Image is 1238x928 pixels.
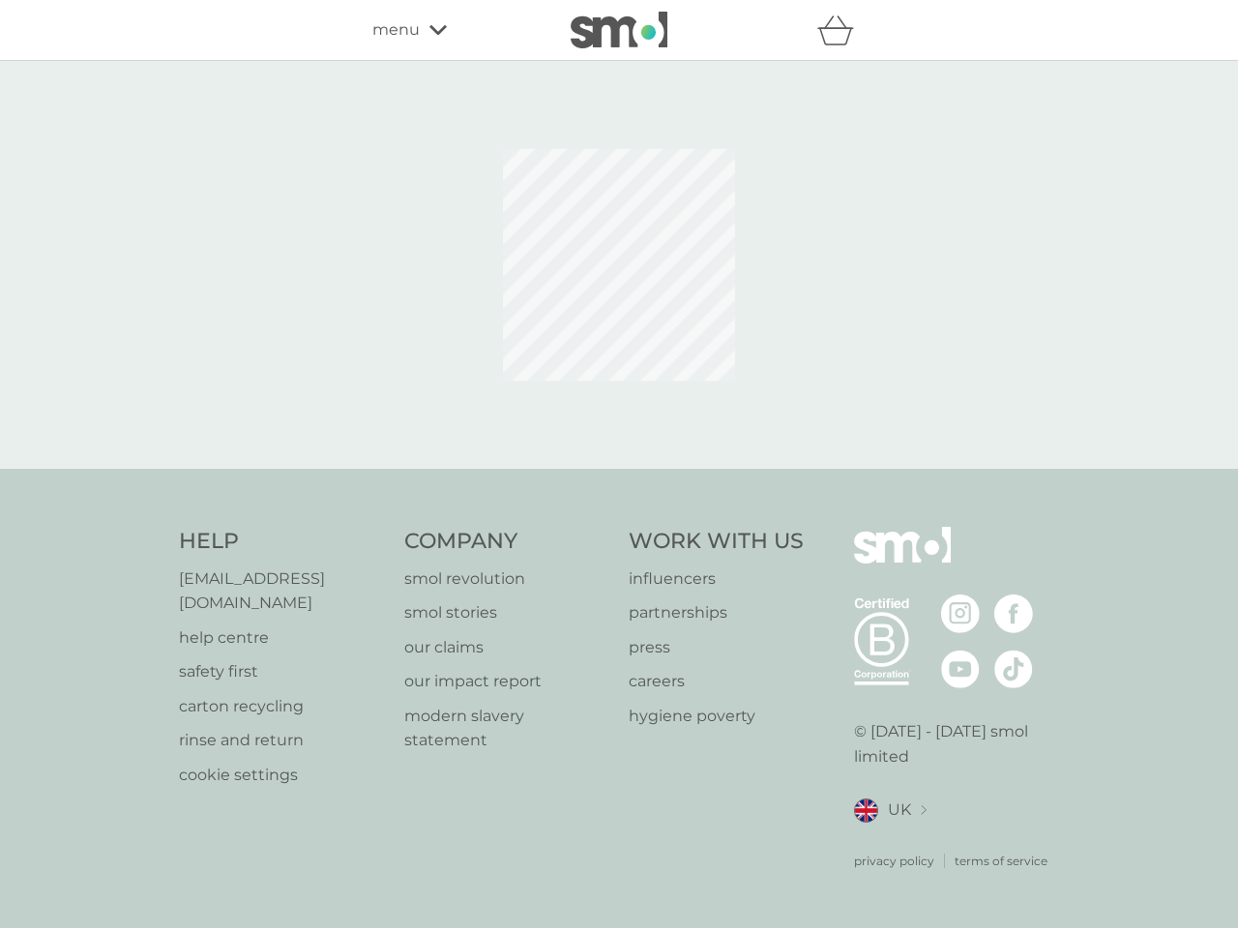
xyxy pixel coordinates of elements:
img: smol [854,527,951,593]
img: smol [571,12,667,48]
a: cookie settings [179,763,385,788]
a: influencers [629,566,804,592]
a: terms of service [955,852,1047,870]
img: visit the smol Tiktok page [994,650,1033,688]
img: visit the smol Instagram page [941,594,980,633]
a: help centre [179,625,385,651]
span: menu [372,17,420,43]
a: partnerships [629,600,804,625]
img: visit the smol Youtube page [941,650,980,688]
span: UK [888,797,911,823]
h4: Help [179,527,385,557]
img: UK flag [854,798,878,823]
a: our claims [404,635,610,660]
a: press [629,635,804,660]
a: smol revolution [404,566,610,592]
a: smol stories [404,600,610,625]
img: visit the smol Facebook page [994,594,1033,633]
h4: Company [404,527,610,557]
a: careers [629,669,804,694]
a: hygiene poverty [629,704,804,729]
h4: Work With Us [629,527,804,557]
a: our impact report [404,669,610,694]
a: rinse and return [179,728,385,753]
a: modern slavery statement [404,704,610,753]
p: © [DATE] - [DATE] smol limited [854,719,1060,768]
div: basket [817,11,866,49]
img: select a new location [921,805,927,816]
a: [EMAIL_ADDRESS][DOMAIN_NAME] [179,566,385,616]
a: privacy policy [854,852,934,870]
a: safety first [179,659,385,684]
a: carton recycling [179,694,385,719]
